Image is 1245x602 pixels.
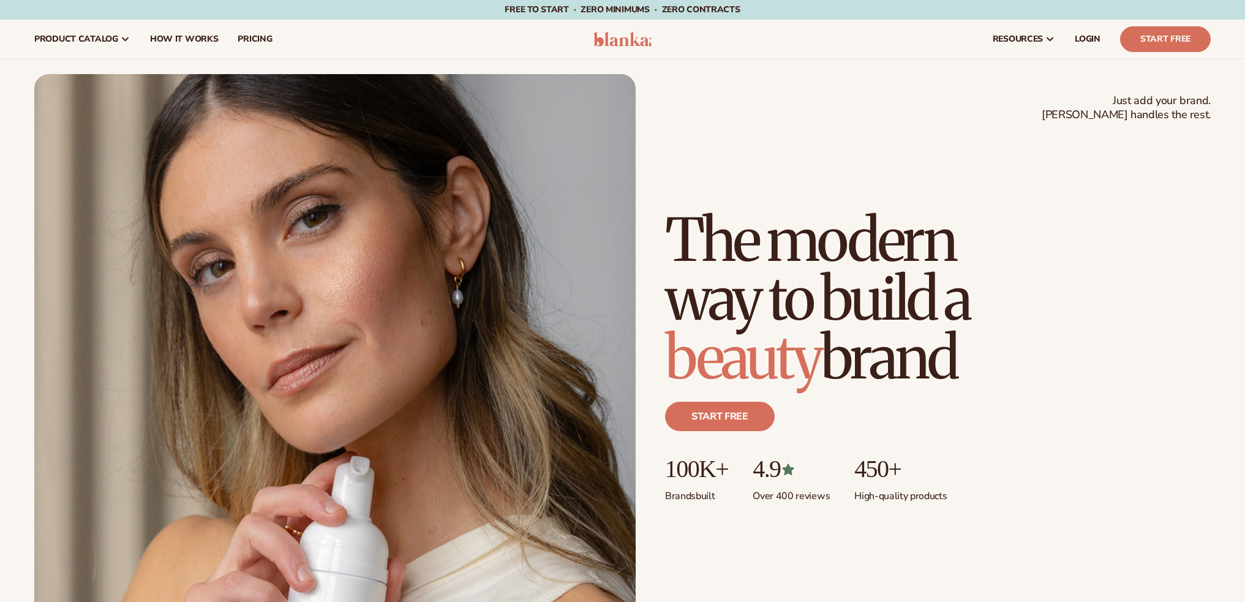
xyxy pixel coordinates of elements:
[665,211,1057,387] h1: The modern way to build a brand
[228,20,282,59] a: pricing
[150,34,219,44] span: How It Works
[665,483,728,503] p: Brands built
[140,20,228,59] a: How It Works
[1120,26,1211,52] a: Start Free
[665,321,821,394] span: beauty
[983,20,1065,59] a: resources
[753,456,830,483] p: 4.9
[238,34,272,44] span: pricing
[1042,94,1211,122] span: Just add your brand. [PERSON_NAME] handles the rest.
[1075,34,1100,44] span: LOGIN
[665,456,728,483] p: 100K+
[753,483,830,503] p: Over 400 reviews
[505,4,740,15] span: Free to start · ZERO minimums · ZERO contracts
[24,20,140,59] a: product catalog
[593,32,652,47] img: logo
[854,456,947,483] p: 450+
[665,402,775,431] a: Start free
[854,483,947,503] p: High-quality products
[34,34,118,44] span: product catalog
[993,34,1043,44] span: resources
[1065,20,1110,59] a: LOGIN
